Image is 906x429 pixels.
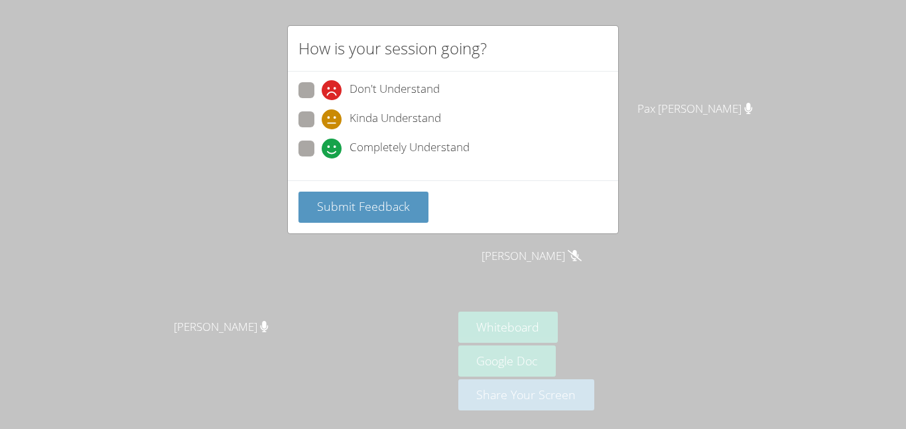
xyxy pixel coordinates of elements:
[350,139,470,158] span: Completely Understand
[350,80,440,100] span: Don't Understand
[317,198,410,214] span: Submit Feedback
[350,109,441,129] span: Kinda Understand
[298,192,428,223] button: Submit Feedback
[298,36,487,60] h2: How is your session going?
